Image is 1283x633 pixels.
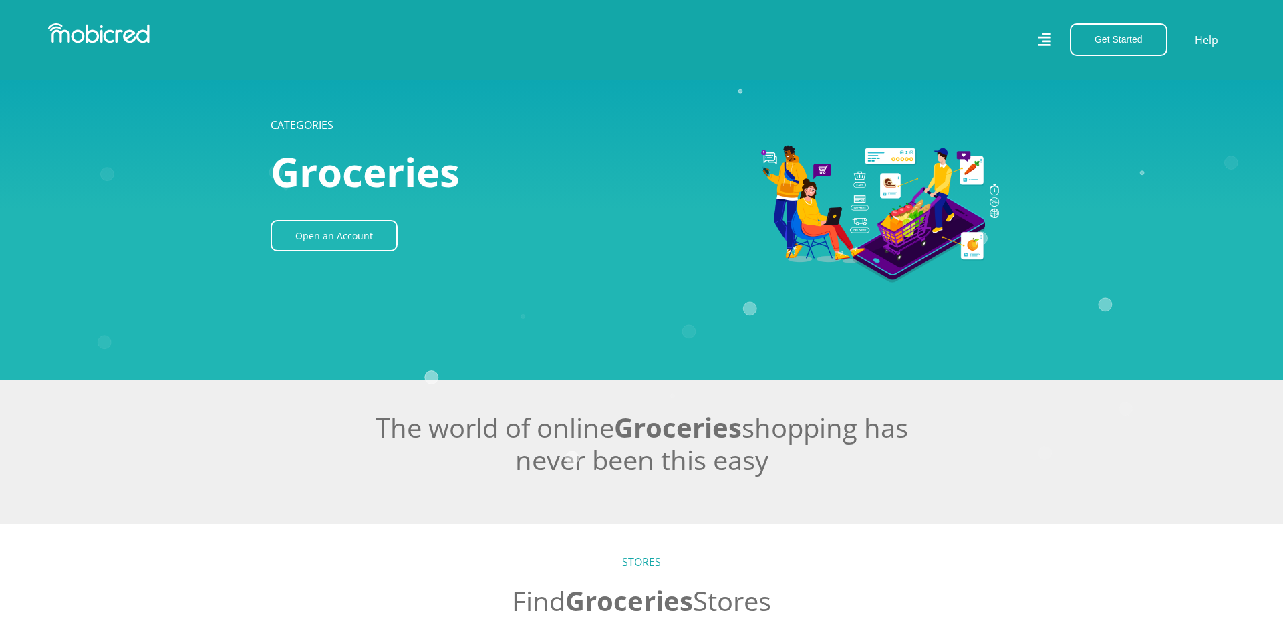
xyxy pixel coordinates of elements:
a: Help [1194,31,1219,49]
img: Mobicred [48,23,150,43]
h5: STORES [271,556,1012,569]
button: Get Started [1070,23,1167,56]
span: Groceries [271,144,460,199]
a: Open an Account [271,220,398,251]
h2: Find Stores [271,585,1012,617]
a: CATEGORIES [271,118,333,132]
img: Groceries [588,71,1012,309]
span: Groceries [565,582,693,619]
